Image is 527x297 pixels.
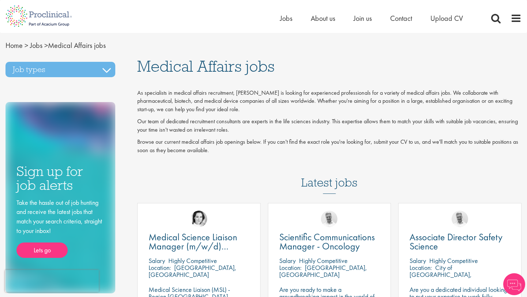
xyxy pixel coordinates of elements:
[137,89,522,114] p: As specialists in medical affairs recruitment, [PERSON_NAME] is looking for experienced professio...
[5,41,106,50] span: Medical Affairs jobs
[149,231,237,262] span: Medical Science Liaison Manager (m/w/d) Nephrologie
[354,14,372,23] a: Join us
[149,263,171,272] span: Location:
[30,41,42,50] a: breadcrumb link to Jobs
[279,263,302,272] span: Location:
[5,41,23,50] a: breadcrumb link to Home
[149,256,165,265] span: Salary
[311,14,335,23] a: About us
[137,138,522,155] p: Browse our current medical affairs job openings below. If you can't find the exact role you're lo...
[410,231,502,252] span: Associate Director Safety Science
[16,164,104,192] h3: Sign up for job alerts
[321,211,337,227] img: Joshua Bye
[279,233,380,251] a: Scientific Communications Manager - Oncology
[137,56,274,76] span: Medical Affairs jobs
[429,256,478,265] p: Highly Competitive
[168,256,217,265] p: Highly Competitive
[410,263,432,272] span: Location:
[16,198,104,258] div: Take the hassle out of job hunting and receive the latest jobs that match your search criteria, s...
[149,263,236,279] p: [GEOGRAPHIC_DATA], [GEOGRAPHIC_DATA]
[137,117,522,134] p: Our team of dedicated recruitment consultants are experts in the life sciences industry. This exp...
[279,263,367,279] p: [GEOGRAPHIC_DATA], [GEOGRAPHIC_DATA]
[452,211,468,227] img: Joshua Bye
[301,158,358,194] h3: Latest jobs
[410,233,510,251] a: Associate Director Safety Science
[430,14,463,23] a: Upload CV
[280,14,292,23] a: Jobs
[191,211,207,227] img: Greta Prestel
[149,233,249,251] a: Medical Science Liaison Manager (m/w/d) Nephrologie
[390,14,412,23] a: Contact
[410,256,426,265] span: Salary
[16,243,68,258] a: Lets go
[5,62,115,77] h3: Job types
[279,231,375,252] span: Scientific Communications Manager - Oncology
[44,41,48,50] span: >
[279,256,296,265] span: Salary
[503,273,525,295] img: Chatbot
[299,256,348,265] p: Highly Competitive
[25,41,28,50] span: >
[5,270,99,292] iframe: reCAPTCHA
[410,263,472,286] p: City of [GEOGRAPHIC_DATA], [GEOGRAPHIC_DATA]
